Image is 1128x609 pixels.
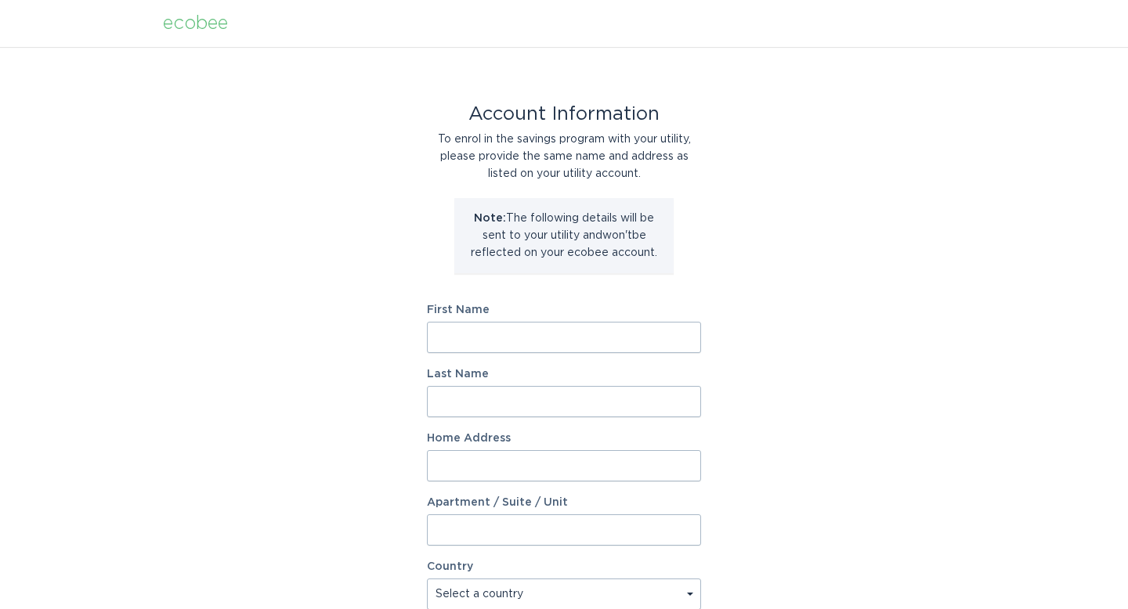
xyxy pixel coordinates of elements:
[427,369,701,380] label: Last Name
[427,561,473,572] label: Country
[466,210,662,261] p: The following details will be sent to your utility and won't be reflected on your ecobee account.
[427,131,701,182] div: To enrol in the savings program with your utility, please provide the same name and address as li...
[427,304,701,315] label: First Name
[427,106,701,123] div: Account Information
[427,433,701,444] label: Home Address
[163,15,228,32] div: ecobee
[474,213,506,224] strong: Note:
[427,497,701,508] label: Apartment / Suite / Unit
